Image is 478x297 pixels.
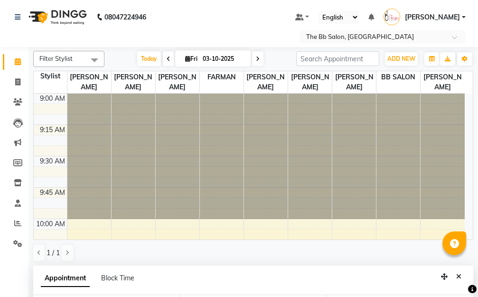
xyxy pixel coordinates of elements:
[244,71,288,93] span: [PERSON_NAME]
[376,71,420,83] span: BB SALON
[41,270,90,287] span: Appointment
[38,94,67,104] div: 9:00 AM
[387,55,415,62] span: ADD NEW
[384,9,400,25] img: DIPALI
[34,71,67,81] div: Stylist
[200,52,247,66] input: 2025-10-03
[34,219,67,229] div: 10:00 AM
[38,125,67,135] div: 9:15 AM
[183,55,200,62] span: Fri
[137,51,161,66] span: Today
[296,51,379,66] input: Search Appointment
[421,71,465,93] span: [PERSON_NAME]
[332,71,376,93] span: [PERSON_NAME]
[104,4,146,30] b: 08047224946
[24,4,89,30] img: logo
[47,248,60,258] span: 1 / 1
[200,71,244,83] span: FARMAN
[38,188,67,198] div: 9:45 AM
[101,274,134,282] span: Block Time
[112,71,155,93] span: [PERSON_NAME]
[385,52,418,66] button: ADD NEW
[39,55,73,62] span: Filter Stylist
[405,12,460,22] span: [PERSON_NAME]
[38,156,67,166] div: 9:30 AM
[67,71,111,93] span: [PERSON_NAME]
[288,71,332,93] span: [PERSON_NAME]
[156,71,199,93] span: [PERSON_NAME]
[438,259,469,287] iframe: chat widget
